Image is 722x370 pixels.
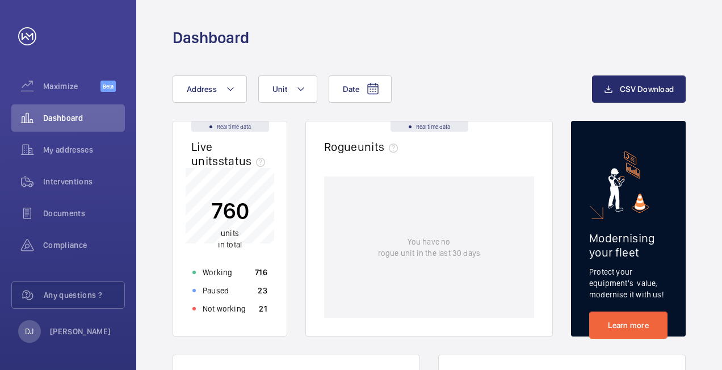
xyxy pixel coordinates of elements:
[203,303,246,314] p: Not working
[329,75,392,103] button: Date
[259,303,267,314] p: 21
[589,266,668,300] p: Protect your equipment's value, modernise it with us!
[191,140,270,168] h2: Live units
[211,196,249,225] p: 760
[391,121,468,132] div: Real time data
[608,151,649,213] img: marketing-card.svg
[592,75,686,103] button: CSV Download
[43,208,125,219] span: Documents
[191,121,269,132] div: Real time data
[187,85,217,94] span: Address
[219,154,270,168] span: status
[378,236,480,259] p: You have no rogue unit in the last 30 days
[50,326,111,337] p: [PERSON_NAME]
[203,285,229,296] p: Paused
[44,289,124,301] span: Any questions ?
[343,85,359,94] span: Date
[255,267,267,278] p: 716
[324,140,402,154] h2: Rogue
[203,267,232,278] p: Working
[589,312,668,339] a: Learn more
[43,239,125,251] span: Compliance
[358,140,403,154] span: units
[173,75,247,103] button: Address
[589,231,668,259] h2: Modernising your fleet
[173,27,249,48] h1: Dashboard
[221,229,239,238] span: units
[43,176,125,187] span: Interventions
[258,285,267,296] p: 23
[620,85,674,94] span: CSV Download
[100,81,116,92] span: Beta
[258,75,317,103] button: Unit
[43,144,125,155] span: My addresses
[272,85,287,94] span: Unit
[211,228,249,250] p: in total
[25,326,33,337] p: DJ
[43,112,125,124] span: Dashboard
[43,81,100,92] span: Maximize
